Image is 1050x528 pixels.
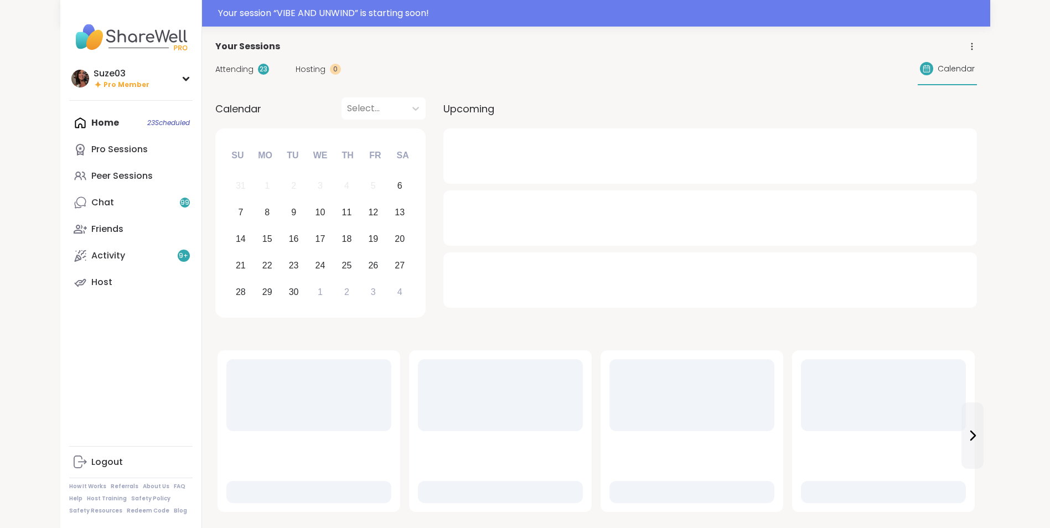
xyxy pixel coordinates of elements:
[361,201,385,225] div: Choose Friday, September 12th, 2025
[255,227,279,251] div: Choose Monday, September 15th, 2025
[361,253,385,277] div: Choose Friday, September 26th, 2025
[363,143,387,168] div: Fr
[229,227,253,251] div: Choose Sunday, September 14th, 2025
[308,227,332,251] div: Choose Wednesday, September 17th, 2025
[174,483,185,490] a: FAQ
[388,201,412,225] div: Choose Saturday, September 13th, 2025
[938,63,975,75] span: Calendar
[368,205,378,220] div: 12
[69,189,193,216] a: Chat99
[255,280,279,304] div: Choose Monday, September 29th, 2025
[335,227,359,251] div: Choose Thursday, September 18th, 2025
[229,280,253,304] div: Choose Sunday, September 28th, 2025
[282,174,306,198] div: Not available Tuesday, September 2nd, 2025
[236,258,246,273] div: 21
[265,178,270,193] div: 1
[69,18,193,56] img: ShareWell Nav Logo
[282,280,306,304] div: Choose Tuesday, September 30th, 2025
[255,201,279,225] div: Choose Monday, September 8th, 2025
[69,269,193,296] a: Host
[318,178,323,193] div: 3
[215,101,261,116] span: Calendar
[69,449,193,475] a: Logout
[180,198,189,208] span: 99
[344,284,349,299] div: 2
[291,178,296,193] div: 2
[282,253,306,277] div: Choose Tuesday, September 23rd, 2025
[218,7,984,20] div: Your session “ VIBE AND UNWIND ” is starting soon!
[69,483,106,490] a: How It Works
[127,507,169,515] a: Redeem Code
[342,205,352,220] div: 11
[87,495,127,503] a: Host Training
[236,178,246,193] div: 31
[262,258,272,273] div: 22
[335,201,359,225] div: Choose Thursday, September 11th, 2025
[104,80,149,90] span: Pro Member
[229,253,253,277] div: Choose Sunday, September 21st, 2025
[342,231,352,246] div: 18
[69,163,193,189] a: Peer Sessions
[111,483,138,490] a: Referrals
[296,64,325,75] span: Hosting
[91,223,123,235] div: Friends
[282,201,306,225] div: Choose Tuesday, September 9th, 2025
[69,507,122,515] a: Safety Resources
[69,136,193,163] a: Pro Sessions
[225,143,250,168] div: Su
[395,205,405,220] div: 13
[94,68,149,80] div: Suze03
[318,284,323,299] div: 1
[308,201,332,225] div: Choose Wednesday, September 10th, 2025
[291,205,296,220] div: 9
[368,258,378,273] div: 26
[289,258,299,273] div: 23
[335,143,360,168] div: Th
[215,40,280,53] span: Your Sessions
[91,196,114,209] div: Chat
[265,205,270,220] div: 8
[390,143,415,168] div: Sa
[335,280,359,304] div: Choose Thursday, October 2nd, 2025
[368,231,378,246] div: 19
[315,205,325,220] div: 10
[236,231,246,246] div: 14
[262,284,272,299] div: 29
[253,143,277,168] div: Mo
[315,231,325,246] div: 17
[330,64,341,75] div: 0
[91,456,123,468] div: Logout
[69,216,193,242] a: Friends
[227,173,413,305] div: month 2025-09
[335,174,359,198] div: Not available Thursday, September 4th, 2025
[388,280,412,304] div: Choose Saturday, October 4th, 2025
[361,174,385,198] div: Not available Friday, September 5th, 2025
[315,258,325,273] div: 24
[174,507,187,515] a: Blog
[262,231,272,246] div: 15
[91,170,153,182] div: Peer Sessions
[308,143,332,168] div: We
[388,174,412,198] div: Choose Saturday, September 6th, 2025
[91,276,112,288] div: Host
[69,242,193,269] a: Activity9+
[91,250,125,262] div: Activity
[255,174,279,198] div: Not available Monday, September 1st, 2025
[344,178,349,193] div: 4
[308,280,332,304] div: Choose Wednesday, October 1st, 2025
[335,253,359,277] div: Choose Thursday, September 25th, 2025
[282,227,306,251] div: Choose Tuesday, September 16th, 2025
[255,253,279,277] div: Choose Monday, September 22nd, 2025
[229,201,253,225] div: Choose Sunday, September 7th, 2025
[308,174,332,198] div: Not available Wednesday, September 3rd, 2025
[395,231,405,246] div: 20
[397,284,402,299] div: 4
[71,70,89,87] img: Suze03
[388,253,412,277] div: Choose Saturday, September 27th, 2025
[215,64,254,75] span: Attending
[143,483,169,490] a: About Us
[388,227,412,251] div: Choose Saturday, September 20th, 2025
[371,178,376,193] div: 5
[361,227,385,251] div: Choose Friday, September 19th, 2025
[179,251,188,261] span: 9 +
